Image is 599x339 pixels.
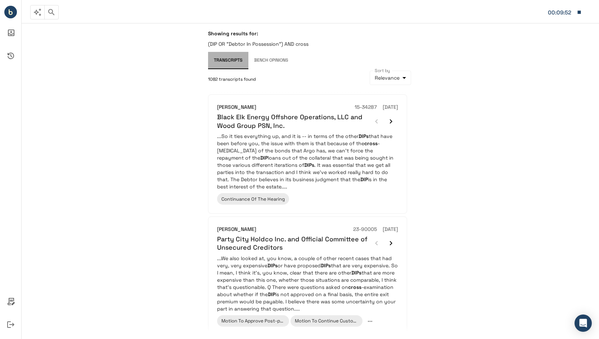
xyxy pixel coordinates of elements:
[355,103,377,111] h6: 15-34287
[360,176,368,183] em: DIP
[359,133,369,139] em: DIPs
[208,52,248,69] button: Transcripts
[321,262,331,269] em: DIPs
[208,76,256,83] span: 1082 transcripts found
[268,291,275,298] em: DIP
[217,113,369,130] h6: Black Elk Energy Offshore Operations, LLC and Wood Group PSN, Inc.
[348,284,361,290] em: cross
[364,140,378,147] em: cross
[208,30,413,37] h6: Showing results for:
[353,226,377,233] h6: 23-90005
[221,196,285,202] span: Continuance Of The Hearing
[575,315,592,332] div: Open Intercom Messenger
[548,8,573,17] div: Matter: 91119/2
[383,103,398,111] h6: [DATE]
[267,262,278,269] em: DIPs
[383,226,398,233] h6: [DATE]
[544,5,585,20] button: Matter: 91119/2
[375,67,390,73] label: Sort by
[295,318,455,324] span: Motion To Continue Customer Programs And Certain Related Customers
[217,255,398,312] p: ...We also looked at, you know, a couple of other recent cases that had very, very expensive or h...
[248,52,294,69] button: Bench Opinions
[260,155,268,161] em: DIP
[304,162,314,168] em: DIPs
[370,71,411,85] div: Relevance
[217,226,256,233] h6: [PERSON_NAME]
[208,40,413,48] p: (DIP OR "Debtor In Possession") AND cross
[217,133,398,190] p: ...So it ties everything up, and it is -- in terms of the other that have been before you, the is...
[221,318,378,324] span: Motion To Approve Post-petition Financing And Use Of Cash Collateral
[351,269,361,276] em: DIPs
[217,103,256,111] h6: [PERSON_NAME]
[217,235,369,252] h6: Party City Holdco Inc. and Official Committee of Unsecured Creditors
